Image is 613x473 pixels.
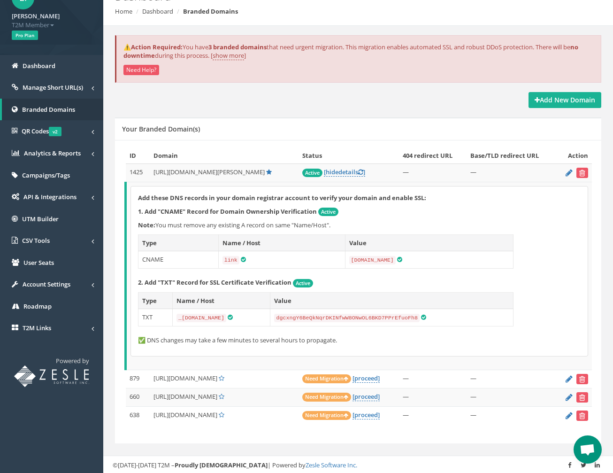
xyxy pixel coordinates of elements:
[142,7,173,16] a: Dashboard
[153,168,265,176] span: [URL][DOMAIN_NAME][PERSON_NAME]
[23,62,55,70] span: Dashboard
[213,51,244,60] a: show more
[12,21,92,30] span: T2M Member
[326,168,338,176] span: hide
[115,7,132,16] a: Home
[22,171,70,179] span: Campaigns/Tags
[138,336,581,345] p: ✅ DNS changes may take a few minutes to several hours to propagate.
[23,302,52,310] span: Roadmap
[399,370,467,388] td: —
[153,411,217,419] span: [URL][DOMAIN_NAME]
[352,374,380,383] a: [proceed]
[23,280,70,288] span: Account Settings
[126,147,150,164] th: ID
[122,125,200,132] h5: Your Branded Domain(s)
[153,392,217,401] span: [URL][DOMAIN_NAME]
[574,435,602,464] a: Open chat
[352,392,380,401] a: [proceed]
[123,43,183,51] strong: ⚠️Action Required:
[23,258,54,267] span: User Seats
[349,256,396,264] code: [DOMAIN_NAME]
[274,314,420,322] code: dgcxngY6BeQkNqrDKINfwW8ONwOL6BKD7PPrEfuoFh8
[138,292,173,309] th: Type
[138,194,426,202] strong: Add these DNS records in your domain registrar account to verify your domain and enable SSL:
[324,168,365,177] a: [hidedetails]
[219,392,224,401] a: Set Default
[293,279,313,287] span: Active
[138,309,173,326] td: TXT
[219,411,224,419] a: Set Default
[138,251,219,269] td: CNAME
[123,43,578,60] strong: no downtime
[183,7,238,16] strong: Branded Domains
[138,221,581,230] p: You must remove any existing A record on same "Name/Host".
[399,407,467,425] td: —
[126,370,150,388] td: 879
[123,43,594,60] p: You have that need urgent migration. This migration enables automated SSL and robust DDoS protect...
[266,168,272,176] a: Default
[352,411,380,419] a: [proceed]
[399,388,467,407] td: —
[113,461,604,470] div: ©[DATE]-[DATE] T2M – | Powered by
[123,65,159,75] button: Need Help?
[176,314,226,322] code: _[DOMAIN_NAME]
[23,324,51,332] span: T2M Links
[138,278,291,287] strong: 2. Add "TXT" Record for SSL Certificate Verification
[467,164,556,182] td: —
[22,215,59,223] span: UTM Builder
[23,83,83,92] span: Manage Short URL(s)
[56,357,89,365] span: Powered by
[14,365,89,387] img: T2M URL Shortener powered by Zesle Software Inc.
[12,9,92,29] a: [PERSON_NAME] T2M Member
[22,127,61,135] span: QR Codes
[126,164,150,182] td: 1425
[467,370,556,388] td: —
[49,127,61,136] span: v2
[306,461,357,469] a: Zesle Software Inc.
[302,411,351,420] span: Need Migration
[302,169,322,177] span: Active
[126,407,150,425] td: 638
[22,236,50,245] span: CSV Tools
[399,164,467,182] td: —
[467,388,556,407] td: —
[529,92,601,108] a: Add New Domain
[175,461,268,469] strong: Proudly [DEMOGRAPHIC_DATA]
[138,221,155,229] b: Note:
[24,149,81,157] span: Analytics & Reports
[138,207,317,216] strong: 1. Add "CNAME" Record for Domain Ownership Verification
[556,147,592,164] th: Action
[23,193,77,201] span: API & Integrations
[153,374,217,382] span: [URL][DOMAIN_NAME]
[467,407,556,425] td: —
[126,388,150,407] td: 660
[345,234,513,251] th: Value
[218,234,345,251] th: Name / Host
[12,12,60,20] strong: [PERSON_NAME]
[302,393,351,402] span: Need Migration
[467,147,556,164] th: Base/TLD redirect URL
[219,374,224,382] a: Set Default
[302,374,351,383] span: Need Migration
[535,95,595,104] strong: Add New Domain
[22,105,75,114] span: Branded Domains
[222,256,239,264] code: link
[172,292,270,309] th: Name / Host
[270,292,513,309] th: Value
[318,208,338,216] span: Active
[12,31,38,40] span: Pro Plan
[299,147,399,164] th: Status
[208,43,267,51] strong: 3 branded domains
[138,234,219,251] th: Type
[150,147,299,164] th: Domain
[399,147,467,164] th: 404 redirect URL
